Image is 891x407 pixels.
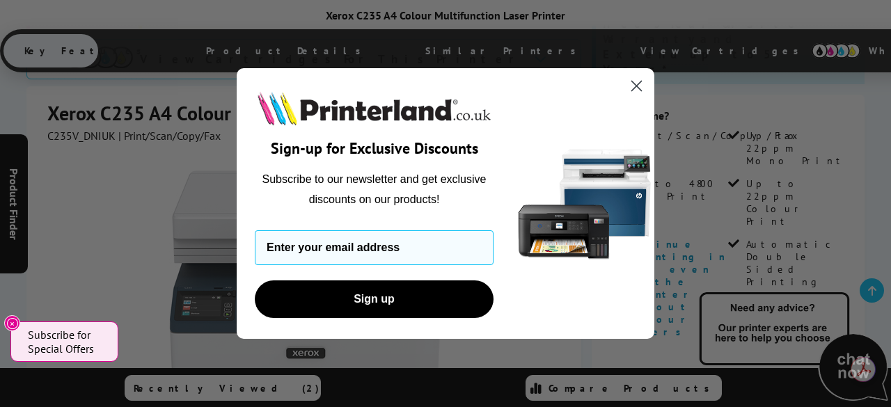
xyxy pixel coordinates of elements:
[515,68,654,339] img: 5290a21f-4df8-4860-95f4-ea1e8d0e8904.png
[4,315,20,331] button: Close
[624,74,649,98] button: Close dialog
[271,138,478,158] span: Sign-up for Exclusive Discounts
[28,328,104,356] span: Subscribe for Special Offers
[255,89,494,128] img: Printerland.co.uk
[255,230,494,265] input: Enter your email address
[255,280,494,318] button: Sign up
[262,173,487,205] span: Subscribe to our newsletter and get exclusive discounts on our products!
